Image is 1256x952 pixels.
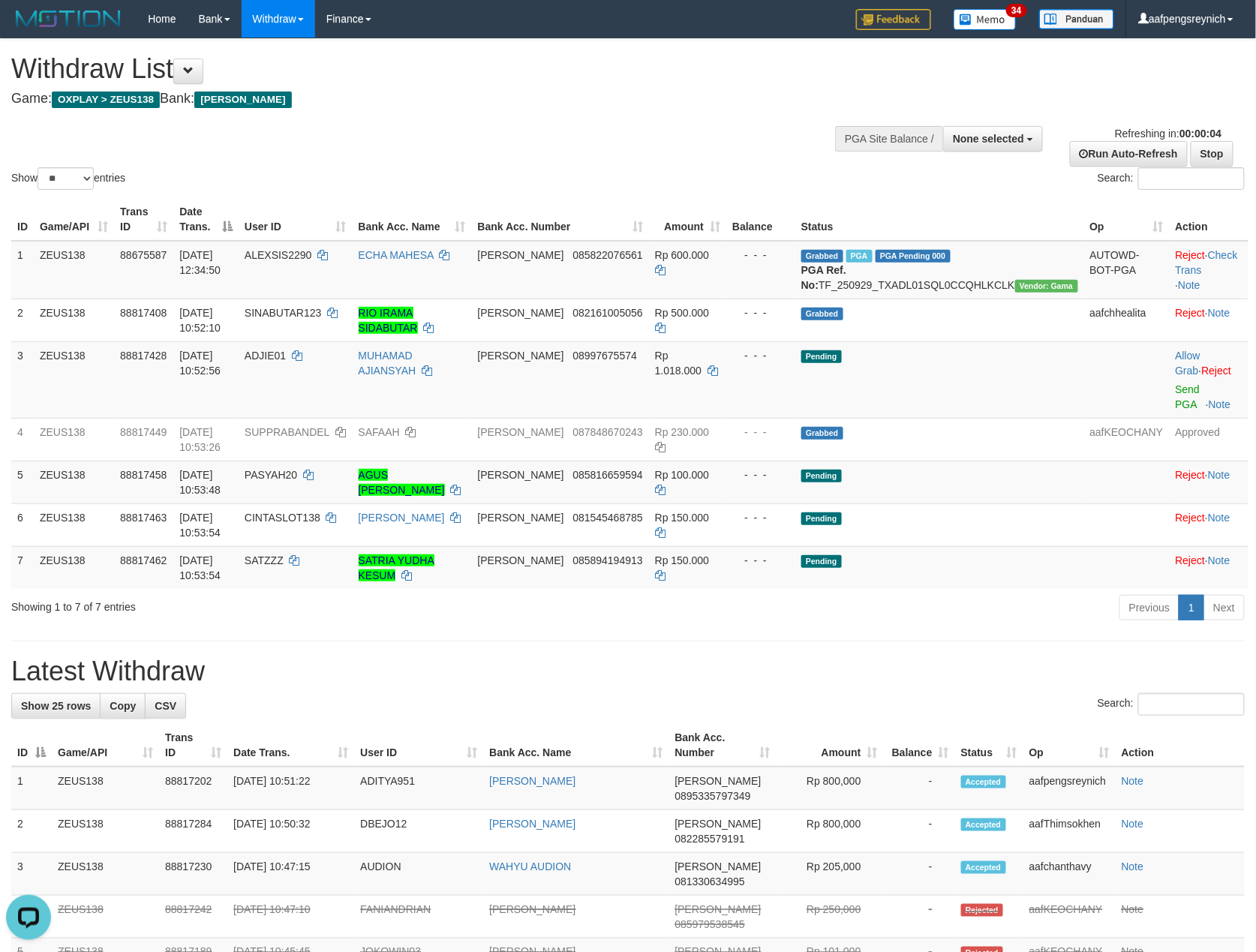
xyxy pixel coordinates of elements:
[227,896,354,938] td: [DATE] 10:47:10
[52,724,159,767] th: Game/API: activate to sort column ascending
[655,350,702,377] span: Rp 1.018.000
[359,512,445,524] a: [PERSON_NAME]
[11,656,1245,686] h1: Latest Withdraw
[943,126,1043,152] button: None selected
[179,512,221,539] span: [DATE] 10:53:54
[245,426,329,438] span: SUPPRABANDEL
[884,896,955,938] td: -
[489,860,571,872] a: WAHYU AUDION
[34,503,114,546] td: ZEUS138
[1191,141,1233,167] a: Stop
[1023,724,1116,767] th: Op: activate to sort column ascending
[359,426,400,438] a: SAFAAH
[52,853,159,896] td: ZEUS138
[359,350,416,377] a: MUHAMAD AJIANSYAH
[359,307,418,334] a: RIO IRAMA SIDABUTAR
[11,198,34,241] th: ID
[1098,167,1245,190] label: Search:
[1138,693,1245,716] input: Search:
[353,198,472,241] th: Bank Acc. Name: activate to sort column ascending
[801,512,842,525] span: Pending
[675,875,744,887] span: Copy 081330634995 to clipboard
[11,853,52,896] td: 3
[11,503,34,546] td: 6
[795,198,1084,241] th: Status
[801,250,843,263] span: Grabbed
[732,467,789,482] div: - - -
[159,853,227,896] td: 88817230
[478,426,564,438] span: [PERSON_NAME]
[245,350,286,362] span: ADJIE01
[1178,279,1200,291] a: Note
[34,241,114,299] td: ZEUS138
[110,700,136,712] span: Copy
[1170,299,1248,341] td: ·
[354,853,483,896] td: AUDION
[961,861,1006,874] span: Accepted
[245,512,320,524] span: CINTASLOT138
[1098,693,1245,716] label: Search:
[1208,307,1230,319] a: Note
[777,767,884,810] td: Rp 800,000
[572,249,642,261] span: Copy 085822076561 to clipboard
[884,724,955,767] th: Balance: activate to sort column ascending
[227,724,354,767] th: Date Trans.: activate to sort column ascending
[34,299,114,341] td: ZEUS138
[884,810,955,853] td: -
[179,249,221,276] span: [DATE] 12:34:50
[572,350,637,362] span: Copy 08997675574 to clipboard
[1070,141,1188,167] a: Run Auto-Refresh
[11,693,101,719] a: Show 25 rows
[1138,167,1245,190] input: Search:
[179,554,221,581] span: [DATE] 10:53:54
[120,350,167,362] span: 88817428
[52,92,160,108] span: OXPLAY > ZEUS138
[478,249,564,261] span: [PERSON_NAME]
[572,469,642,481] span: Copy 085816659594 to clipboard
[34,546,114,589] td: ZEUS138
[52,896,159,938] td: ZEUS138
[245,469,297,481] span: PASYAH20
[478,512,564,524] span: [PERSON_NAME]
[1176,512,1206,524] a: Reject
[1176,554,1206,566] a: Reject
[801,470,842,482] span: Pending
[572,512,642,524] span: Copy 081545468785 to clipboard
[726,198,795,241] th: Balance
[954,9,1017,30] img: Button%20Memo.svg
[173,198,239,241] th: Date Trans.: activate to sort column descending
[1122,903,1144,915] a: Note
[732,248,789,263] div: - - -
[1176,249,1238,276] a: Check Trans
[1084,241,1170,299] td: AUTOWD-BOT-PGA
[354,724,483,767] th: User ID: activate to sort column ascending
[120,249,167,261] span: 88675587
[675,860,761,872] span: [PERSON_NAME]
[179,426,221,453] span: [DATE] 10:53:26
[655,554,709,566] span: Rp 150.000
[11,767,52,810] td: 1
[155,700,176,712] span: CSV
[6,6,51,51] button: Open LiveChat chat widget
[1023,767,1116,810] td: aafpengsreynich
[675,903,761,915] span: [PERSON_NAME]
[1116,724,1245,767] th: Action
[655,469,709,481] span: Rp 100.000
[1084,299,1170,341] td: aafchhealita
[11,810,52,853] td: 2
[11,167,125,190] label: Show entries
[159,767,227,810] td: 88817202
[1084,198,1170,241] th: Op: activate to sort column ascending
[572,554,642,566] span: Copy 085894194913 to clipboard
[675,833,744,845] span: Copy 082285579191 to clipboard
[11,593,512,614] div: Showing 1 to 7 of 7 entries
[777,853,884,896] td: Rp 205,000
[801,427,843,440] span: Grabbed
[227,810,354,853] td: [DATE] 10:50:32
[478,307,564,319] span: [PERSON_NAME]
[354,896,483,938] td: FANIANDRIAN
[669,724,776,767] th: Bank Acc. Number: activate to sort column ascending
[1179,595,1204,620] a: 1
[227,767,354,810] td: [DATE] 10:51:22
[489,818,575,830] a: [PERSON_NAME]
